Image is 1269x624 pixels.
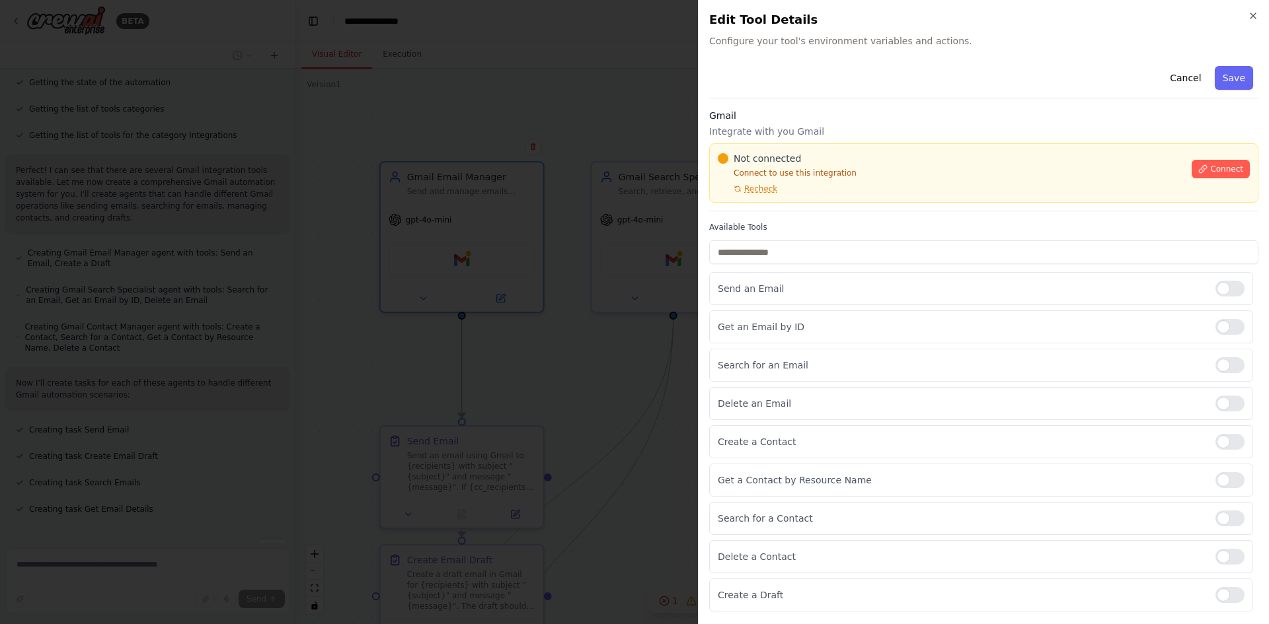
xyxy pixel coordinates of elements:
p: Search for a Contact [718,512,1205,525]
h2: Edit Tool Details [709,11,1258,29]
button: Recheck [718,184,777,194]
button: Connect [1192,160,1250,178]
p: Delete a Contact [718,550,1205,563]
p: Create a Contact [718,435,1205,448]
span: Configure your tool's environment variables and actions. [709,34,1258,48]
label: Available Tools [709,222,1258,232]
p: Connect to use this integration [718,168,1184,178]
p: Get an Email by ID [718,320,1205,333]
p: Create a Draft [718,588,1205,602]
p: Integrate with you Gmail [709,125,1258,138]
span: Not connected [734,152,801,165]
p: Search for an Email [718,359,1205,372]
p: Delete an Email [718,397,1205,410]
span: Recheck [744,184,777,194]
span: Connect [1210,164,1243,174]
button: Save [1215,66,1253,90]
button: Cancel [1162,66,1209,90]
p: Get a Contact by Resource Name [718,473,1205,487]
p: Send an Email [718,282,1205,295]
h3: Gmail [709,109,1258,122]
